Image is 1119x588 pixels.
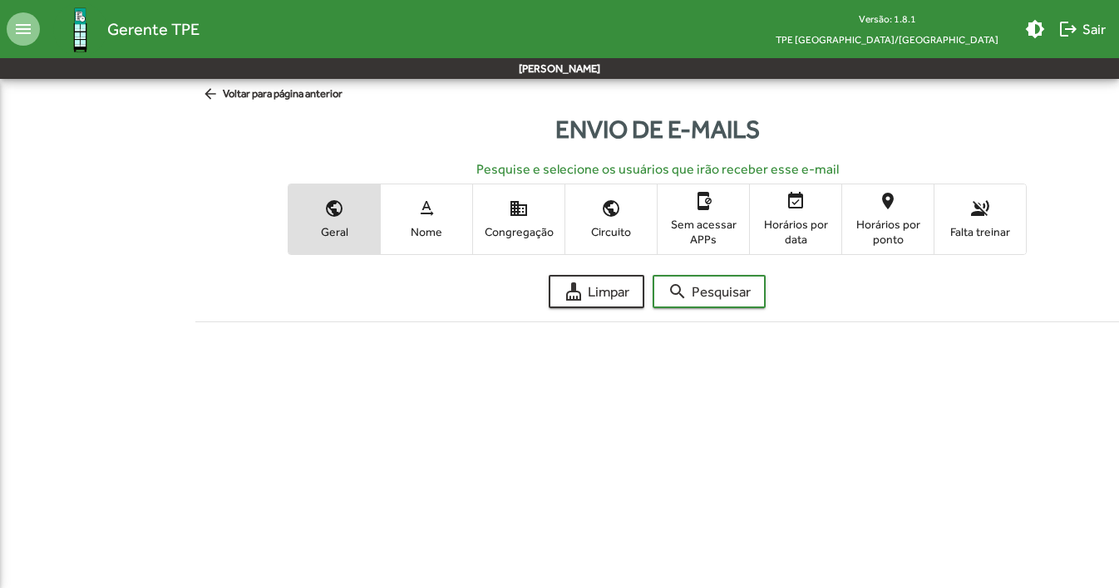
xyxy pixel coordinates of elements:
[565,184,657,253] button: Circuito
[693,191,713,211] mat-icon: app_blocking
[202,86,343,104] span: Voltar para página anterior
[195,110,1119,148] div: Envio de e-mails
[939,224,1022,239] span: Falta treinar
[381,184,472,253] button: Nome
[564,282,584,301] mat-icon: cleaning_services
[509,198,529,218] mat-icon: domain
[473,184,564,253] button: Congregação
[1058,14,1106,44] span: Sair
[750,184,841,253] button: Horários por data
[7,12,40,46] mat-icon: menu
[934,184,1026,253] button: Falta treinar
[762,29,1012,50] span: TPE [GEOGRAPHIC_DATA]/[GEOGRAPHIC_DATA]
[662,217,745,247] span: Sem acessar APPs
[878,191,898,211] mat-icon: location_on
[846,217,929,247] span: Horários por ponto
[569,224,653,239] span: Circuito
[477,224,560,239] span: Congregação
[1052,14,1112,44] button: Sair
[53,2,107,56] img: Logo
[668,277,751,306] span: Pesquisar
[754,217,837,247] span: Horários por data
[1058,19,1078,39] mat-icon: logout
[564,277,629,306] span: Limpar
[202,86,223,104] mat-icon: arrow_back
[668,282,688,301] mat-icon: search
[324,198,344,218] mat-icon: public
[786,191,806,211] mat-icon: event_available
[842,184,934,253] button: Horários por ponto
[601,198,621,218] mat-icon: public
[293,224,376,239] span: Geral
[209,161,1106,177] h6: Pesquise e selecione os usuários que irão receber esse e-mail
[658,184,749,253] button: Sem acessar APPs
[288,184,380,253] button: Geral
[40,2,200,56] a: Gerente TPE
[970,198,990,218] mat-icon: voice_over_off
[107,16,200,42] span: Gerente TPE
[762,8,1012,29] div: Versão: 1.8.1
[653,275,766,308] button: Pesquisar
[385,224,468,239] span: Nome
[417,198,436,218] mat-icon: text_rotation_none
[1025,19,1045,39] mat-icon: brightness_medium
[549,275,644,308] button: Limpar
